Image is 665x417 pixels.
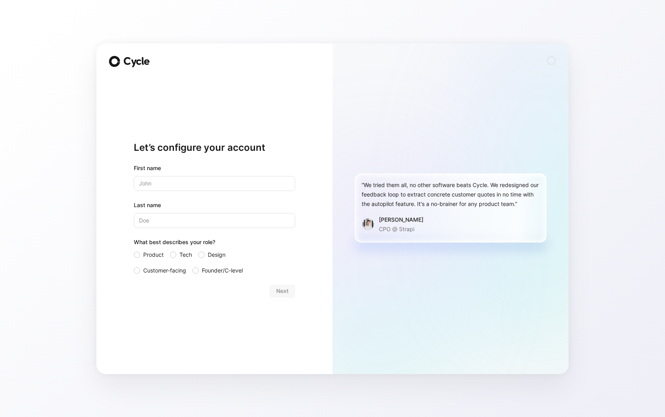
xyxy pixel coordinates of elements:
span: Customer-facing [143,266,186,275]
span: Tech [179,250,192,259]
div: [PERSON_NAME] [379,215,423,224]
input: Doe [134,213,295,228]
h1: Let’s configure your account [134,141,295,154]
span: Founder/C-level [202,266,243,275]
input: John [134,176,295,191]
p: CPO @ Strapi [379,224,423,234]
span: Product [143,250,164,259]
span: Design [208,250,225,259]
label: Last name [134,200,295,210]
div: “We tried them all, no other software beats Cycle. We redesigned our feedback loop to extract con... [362,180,539,209]
div: What best describes your role? [134,237,295,250]
div: First name [134,163,295,173]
